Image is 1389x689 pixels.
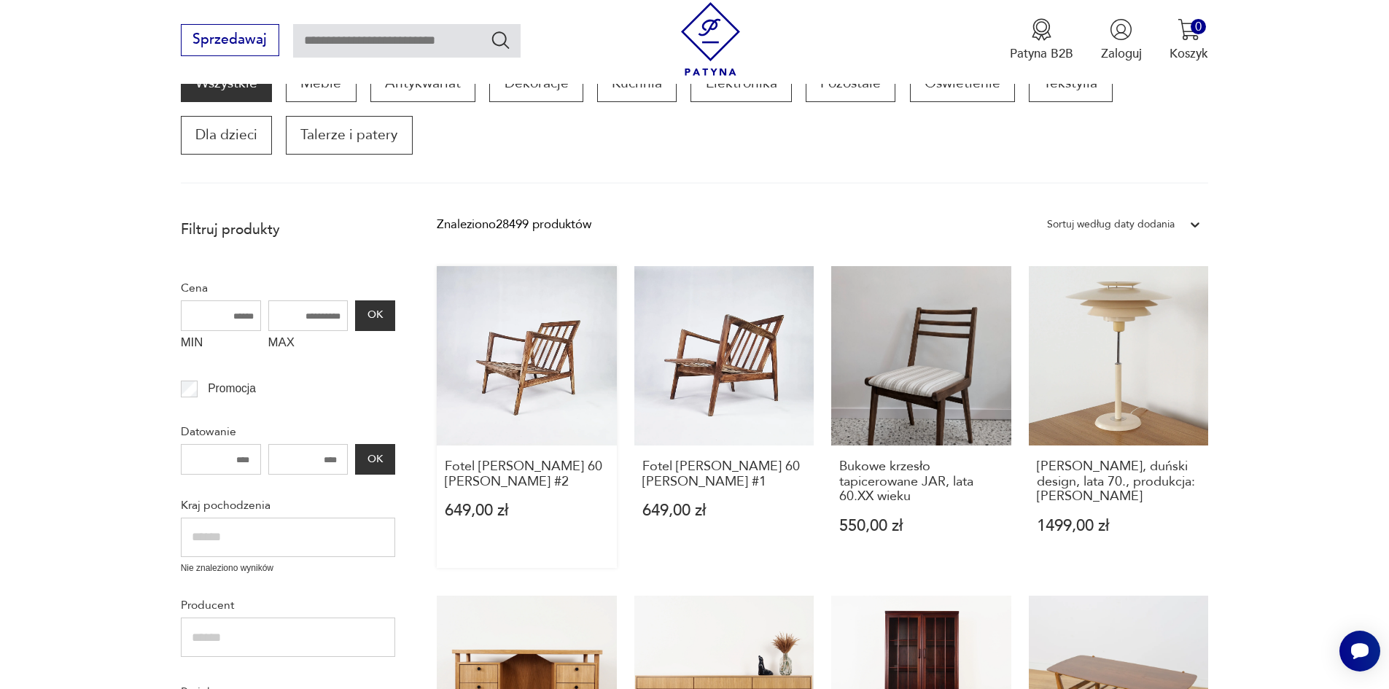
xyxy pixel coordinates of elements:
a: Sprzedawaj [181,35,279,47]
div: Sortuj według daty dodania [1047,215,1175,234]
div: 0 [1191,19,1206,34]
a: Bukowe krzesło tapicerowane JAR, lata 60.XX wiekuBukowe krzesło tapicerowane JAR, lata 60.XX wiek... [831,266,1011,568]
h3: [PERSON_NAME], duński design, lata 70., produkcja: [PERSON_NAME] [1037,459,1201,504]
button: Sprzedawaj [181,24,279,56]
a: Dla dzieci [181,116,272,154]
p: 649,00 zł [642,503,806,518]
iframe: Smartsupp widget button [1339,631,1380,672]
a: Fotel Stefan lata 60 Zenon Bączyk #2Fotel [PERSON_NAME] 60 [PERSON_NAME] #2649,00 zł [437,266,617,568]
p: Koszyk [1170,45,1208,62]
label: MAX [268,331,349,359]
button: OK [355,444,394,475]
h3: Bukowe krzesło tapicerowane JAR, lata 60.XX wieku [839,459,1003,504]
button: Szukaj [490,29,511,50]
img: Ikonka użytkownika [1110,18,1132,41]
p: 550,00 zł [839,518,1003,534]
button: 0Koszyk [1170,18,1208,62]
img: Ikona medalu [1030,18,1053,41]
p: 649,00 zł [445,503,609,518]
label: MIN [181,331,261,359]
p: Nie znaleziono wyników [181,561,395,575]
h3: Fotel [PERSON_NAME] 60 [PERSON_NAME] #2 [445,459,609,489]
p: Cena [181,279,395,297]
a: Ikona medaluPatyna B2B [1010,18,1073,62]
p: Producent [181,596,395,615]
a: Lampa biurkowa, duński design, lata 70., produkcja: Dania[PERSON_NAME], duński design, lata 70., ... [1029,266,1209,568]
h3: Fotel [PERSON_NAME] 60 [PERSON_NAME] #1 [642,459,806,489]
img: Patyna - sklep z meblami i dekoracjami vintage [674,2,747,76]
p: Kraj pochodzenia [181,496,395,515]
a: Talerze i patery [286,116,412,154]
button: OK [355,300,394,331]
p: Filtruj produkty [181,220,395,239]
button: Patyna B2B [1010,18,1073,62]
a: Fotel Stefan lata 60 Zenon Bączyk #1Fotel [PERSON_NAME] 60 [PERSON_NAME] #1649,00 zł [634,266,814,568]
img: Ikona koszyka [1178,18,1200,41]
p: Promocja [208,379,256,398]
button: Zaloguj [1101,18,1142,62]
p: Zaloguj [1101,45,1142,62]
div: Znaleziono 28499 produktów [437,215,591,234]
p: 1499,00 zł [1037,518,1201,534]
p: Datowanie [181,422,395,441]
p: Patyna B2B [1010,45,1073,62]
